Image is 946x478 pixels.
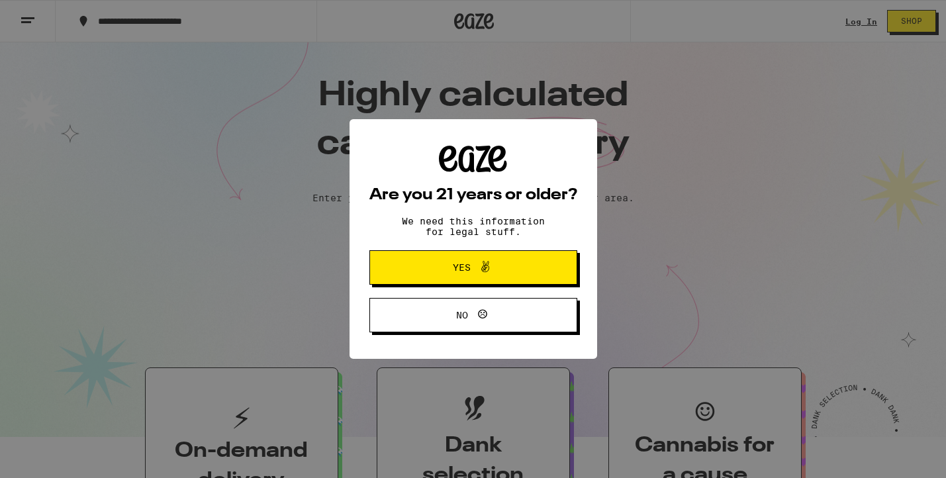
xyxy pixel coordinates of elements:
[8,9,95,20] span: Hi. Need any help?
[453,263,471,272] span: Yes
[369,298,577,332] button: No
[369,250,577,285] button: Yes
[391,216,556,237] p: We need this information for legal stuff.
[369,187,577,203] h2: Are you 21 years or older?
[456,311,468,320] span: No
